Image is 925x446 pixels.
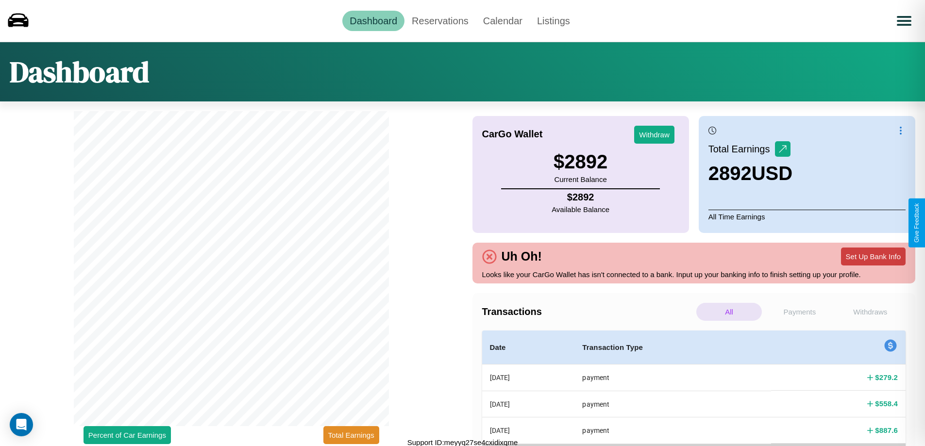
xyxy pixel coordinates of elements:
h4: $ 2892 [552,192,609,203]
h4: Transaction Type [582,342,763,353]
h4: CarGo Wallet [482,129,543,140]
p: Total Earnings [708,140,775,158]
h3: 2892 USD [708,163,792,184]
button: Percent of Car Earnings [84,426,171,444]
th: [DATE] [482,391,575,417]
a: Dashboard [342,11,404,31]
a: Calendar [476,11,530,31]
p: Available Balance [552,203,609,216]
p: All Time Earnings [708,210,906,223]
h4: $ 887.6 [875,425,898,435]
button: Total Earnings [323,426,379,444]
th: [DATE] [482,364,575,391]
a: Reservations [404,11,476,31]
h1: Dashboard [10,52,149,92]
button: Withdraw [634,126,674,144]
a: Listings [530,11,577,31]
th: payment [574,391,771,417]
p: All [696,303,762,321]
h4: $ 279.2 [875,372,898,382]
p: Withdraws [838,303,903,321]
h4: Uh Oh! [497,249,547,264]
h4: Transactions [482,306,694,317]
p: Current Balance [554,173,607,186]
th: payment [574,417,771,444]
h4: $ 558.4 [875,398,898,409]
button: Open menu [891,7,918,34]
p: Payments [767,303,832,321]
th: [DATE] [482,417,575,444]
button: Set Up Bank Info [841,248,906,265]
div: Open Intercom Messenger [10,413,33,436]
h3: $ 2892 [554,151,607,173]
th: payment [574,364,771,391]
p: Looks like your CarGo Wallet has isn't connected to a bank. Input up your banking info to finish ... [482,268,906,281]
h4: Date [490,342,567,353]
div: Give Feedback [913,203,920,243]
